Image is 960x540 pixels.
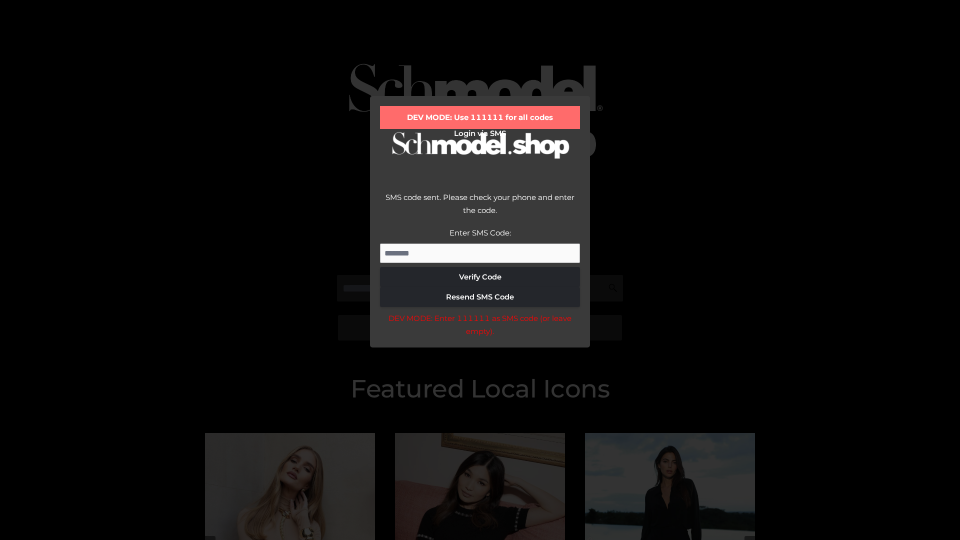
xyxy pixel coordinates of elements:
[449,228,511,237] label: Enter SMS Code:
[380,267,580,287] button: Verify Code
[380,287,580,307] button: Resend SMS Code
[380,129,580,138] h2: Login via SMS
[380,106,580,129] div: DEV MODE: Use 111111 for all codes
[380,312,580,337] div: DEV MODE: Enter 111111 as SMS code (or leave empty).
[380,191,580,226] div: SMS code sent. Please check your phone and enter the code.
